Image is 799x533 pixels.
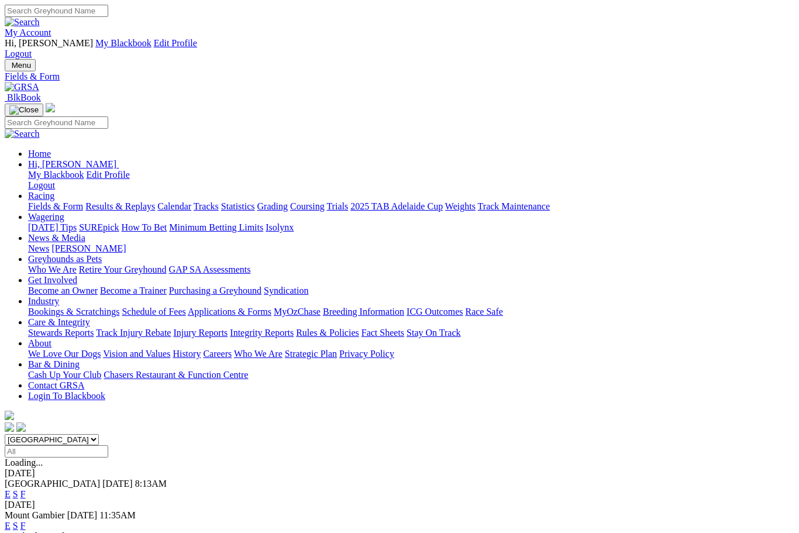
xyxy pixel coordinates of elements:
a: Statistics [221,201,255,211]
a: Privacy Policy [339,349,394,359]
a: Edit Profile [154,38,197,48]
a: Retire Your Greyhound [79,264,167,274]
a: Get Involved [28,275,77,285]
a: Track Injury Rebate [96,328,171,338]
img: logo-grsa-white.png [46,103,55,112]
span: [DATE] [102,479,133,489]
a: Logout [28,180,55,190]
span: [DATE] [67,510,98,520]
a: Results & Replays [85,201,155,211]
a: BlkBook [5,92,41,102]
a: Stewards Reports [28,328,94,338]
a: Track Maintenance [478,201,550,211]
div: Bar & Dining [28,370,794,380]
a: Industry [28,296,59,306]
img: Search [5,17,40,27]
span: Hi, [PERSON_NAME] [5,38,93,48]
img: Close [9,105,39,115]
span: 8:13AM [135,479,167,489]
a: Minimum Betting Limits [169,222,263,232]
a: [DATE] Tips [28,222,77,232]
a: 2025 TAB Adelaide Cup [350,201,443,211]
div: Industry [28,307,794,317]
a: Schedule of Fees [122,307,185,317]
a: Who We Are [28,264,77,274]
a: My Blackbook [28,170,84,180]
a: S [13,489,18,499]
a: Race Safe [465,307,502,317]
button: Toggle navigation [5,59,36,71]
span: Loading... [5,458,43,467]
a: Applications & Forms [188,307,271,317]
a: Tracks [194,201,219,211]
div: Racing [28,201,794,212]
a: Breeding Information [323,307,404,317]
a: Integrity Reports [230,328,294,338]
a: Syndication [264,286,308,295]
img: Search [5,129,40,139]
a: Who We Are [234,349,283,359]
span: Menu [12,61,31,70]
a: How To Bet [122,222,167,232]
span: 11:35AM [99,510,136,520]
a: F [20,489,26,499]
div: News & Media [28,243,794,254]
a: My Account [5,27,51,37]
img: GRSA [5,82,39,92]
a: Care & Integrity [28,317,90,327]
a: Contact GRSA [28,380,84,390]
a: Greyhounds as Pets [28,254,102,264]
a: About [28,338,51,348]
a: Purchasing a Greyhound [169,286,261,295]
a: Logout [5,49,32,59]
div: About [28,349,794,359]
a: Trials [326,201,348,211]
div: Get Involved [28,286,794,296]
a: Stay On Track [407,328,460,338]
div: Wagering [28,222,794,233]
a: Injury Reports [173,328,228,338]
a: ICG Outcomes [407,307,463,317]
a: Grading [257,201,288,211]
img: facebook.svg [5,422,14,432]
a: We Love Our Dogs [28,349,101,359]
a: MyOzChase [274,307,321,317]
img: twitter.svg [16,422,26,432]
a: Fields & Form [5,71,794,82]
a: Coursing [290,201,325,211]
a: Chasers Restaurant & Function Centre [104,370,248,380]
input: Select date [5,445,108,458]
a: My Blackbook [95,38,151,48]
button: Toggle navigation [5,104,43,116]
div: [DATE] [5,500,794,510]
a: Bookings & Scratchings [28,307,119,317]
a: Bar & Dining [28,359,80,369]
a: News [28,243,49,253]
a: Careers [203,349,232,359]
a: E [5,521,11,531]
a: Racing [28,191,54,201]
a: Fact Sheets [361,328,404,338]
a: E [5,489,11,499]
div: [DATE] [5,468,794,479]
span: Mount Gambier [5,510,65,520]
a: Cash Up Your Club [28,370,101,380]
input: Search [5,5,108,17]
a: SUREpick [79,222,119,232]
a: F [20,521,26,531]
a: Edit Profile [87,170,130,180]
a: Become an Owner [28,286,98,295]
a: Hi, [PERSON_NAME] [28,159,119,169]
a: Isolynx [266,222,294,232]
img: logo-grsa-white.png [5,411,14,420]
a: Rules & Policies [296,328,359,338]
a: Become a Trainer [100,286,167,295]
a: Strategic Plan [285,349,337,359]
div: Hi, [PERSON_NAME] [28,170,794,191]
a: Vision and Values [103,349,170,359]
a: GAP SA Assessments [169,264,251,274]
a: News & Media [28,233,85,243]
a: S [13,521,18,531]
div: Care & Integrity [28,328,794,338]
input: Search [5,116,108,129]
